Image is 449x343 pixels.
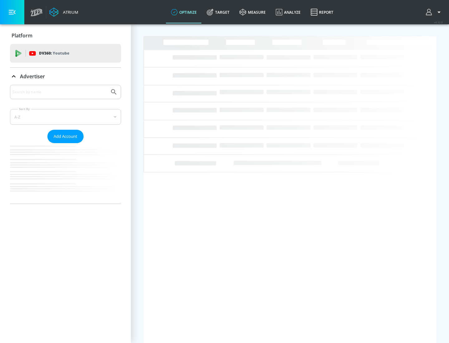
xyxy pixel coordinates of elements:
p: Platform [12,32,32,39]
div: Advertiser [10,68,121,85]
p: DV360: [39,50,69,57]
p: Advertiser [20,73,45,80]
a: Analyze [271,1,306,23]
div: DV360: Youtube [10,44,121,63]
span: v 4.32.0 [434,21,443,24]
a: Report [306,1,338,23]
a: Atrium [49,7,78,17]
div: Platform [10,27,121,44]
a: measure [234,1,271,23]
button: Add Account [47,130,84,143]
span: Add Account [54,133,77,140]
input: Search by name [12,88,107,96]
nav: list of Advertiser [10,143,121,204]
p: Youtube [53,50,69,56]
div: Advertiser [10,85,121,204]
div: Atrium [60,9,78,15]
div: A-Z [10,109,121,125]
a: optimize [166,1,202,23]
label: Sort By [18,107,31,111]
a: Target [202,1,234,23]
